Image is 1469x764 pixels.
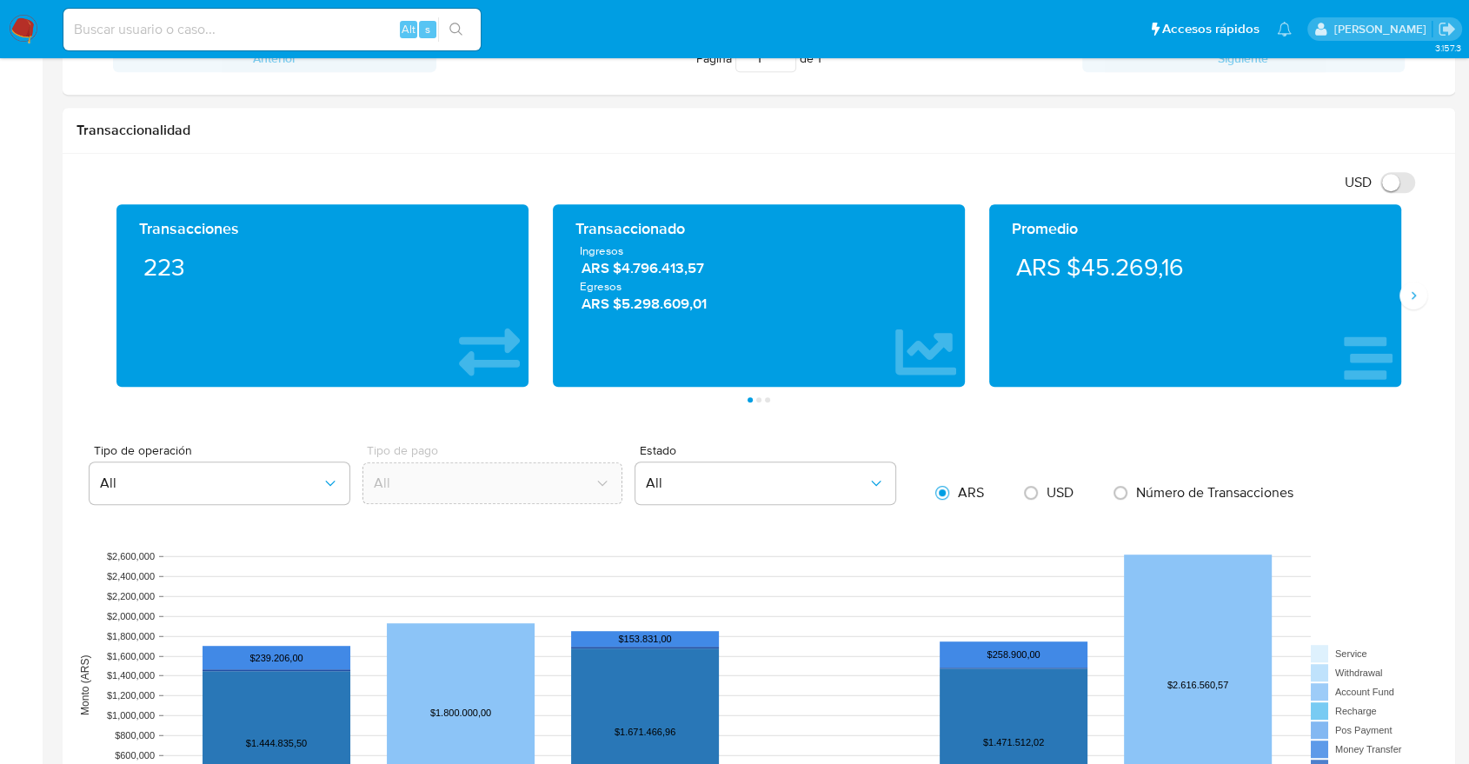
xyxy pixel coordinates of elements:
p: juan.tosini@mercadolibre.com [1333,21,1432,37]
h1: Transaccionalidad [76,122,1441,139]
span: Alt [402,21,415,37]
button: search-icon [438,17,474,42]
span: s [425,21,430,37]
a: Notificaciones [1277,22,1292,37]
a: Salir [1438,20,1456,38]
input: Buscar usuario o caso... [63,18,481,41]
span: 3.157.3 [1434,41,1460,55]
span: Accesos rápidos [1162,20,1260,38]
span: 1 [817,50,821,67]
